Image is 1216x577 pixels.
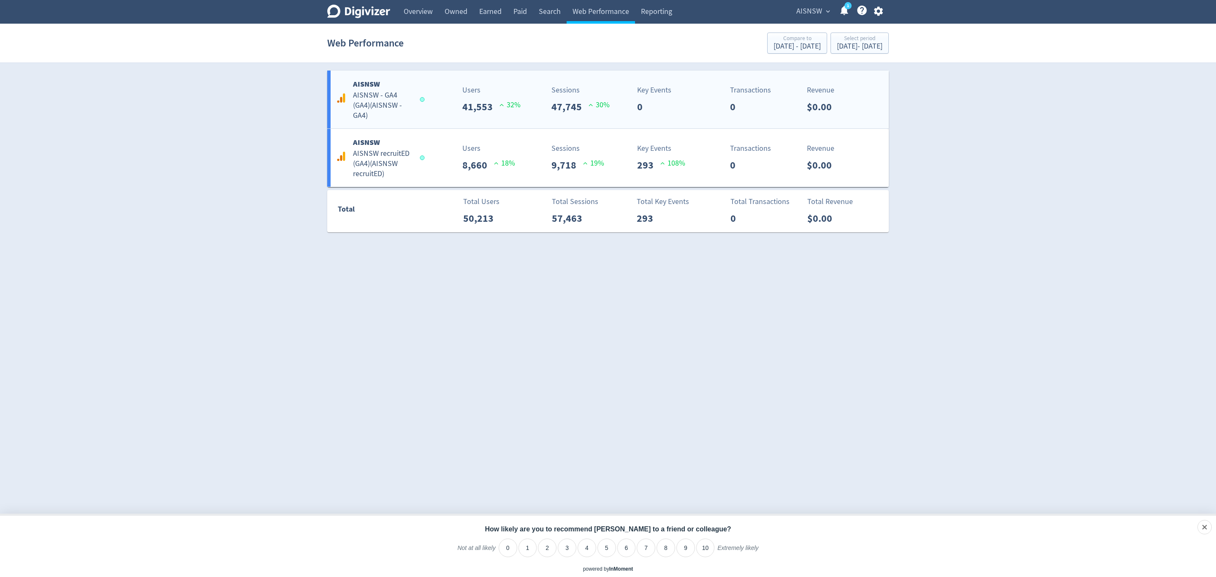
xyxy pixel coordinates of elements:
[494,158,515,169] p: 18 %
[463,211,500,226] p: 50,213
[796,5,822,18] span: AISNSW
[552,211,589,226] p: 57,463
[583,158,604,169] p: 19 %
[637,99,649,114] p: 0
[558,539,576,557] li: 3
[589,99,610,111] p: 30 %
[353,137,380,147] b: AISNSW
[807,158,839,173] p: $0.00
[353,149,412,179] h5: AISNSW recruitED (GA4) ( AISNSW recruitED )
[824,8,832,15] span: expand_more
[462,143,480,154] p: Users
[499,99,521,111] p: 32 %
[807,99,839,114] p: $0.00
[807,143,834,154] p: Revenue
[637,84,671,96] p: Key Events
[837,35,882,43] div: Select period
[696,539,715,557] li: 10
[336,151,346,161] svg: Google Analytics
[730,196,790,207] p: Total Transactions
[327,129,889,187] a: AISNSWAISNSW recruitED (GA4)(AISNSW recruitED)Users8,660 18%Sessions9,718 19%Key Events293 108%Tr...
[457,544,495,558] label: Not at all likely
[637,211,660,226] p: 293
[730,84,771,96] p: Transactions
[807,211,839,226] p: $0.00
[327,71,889,128] a: AISNSWAISNSW - GA4 (GA4)(AISNSW - GA4)Users41,553 32%Sessions47,745 30%Key Events0Transactions0Re...
[583,566,633,573] div: powered by inmoment
[551,158,583,173] p: 9,718
[807,84,834,96] p: Revenue
[551,99,589,114] p: 47,745
[578,539,596,557] li: 4
[338,203,421,219] div: Total
[637,158,660,173] p: 293
[767,33,827,54] button: Compare to[DATE] - [DATE]
[676,539,695,557] li: 9
[462,158,494,173] p: 8,660
[538,539,556,557] li: 2
[660,158,685,169] p: 108 %
[774,43,821,50] div: [DATE] - [DATE]
[637,196,689,207] p: Total Key Events
[552,196,598,207] p: Total Sessions
[807,196,853,207] p: Total Revenue
[462,84,480,96] p: Users
[551,143,580,154] p: Sessions
[597,539,616,557] li: 5
[462,99,499,114] p: 41,553
[793,5,832,18] button: AISNSW
[657,539,675,557] li: 8
[837,43,882,50] div: [DATE] - [DATE]
[499,539,517,557] li: 0
[353,79,380,89] b: AISNSW
[831,33,889,54] button: Select period[DATE]- [DATE]
[327,30,404,57] h1: Web Performance
[551,84,580,96] p: Sessions
[617,539,636,557] li: 6
[518,539,537,557] li: 1
[730,211,743,226] p: 0
[353,90,412,121] h5: AISNSW - GA4 (GA4) ( AISNSW - GA4 )
[730,158,742,173] p: 0
[774,35,821,43] div: Compare to
[730,143,771,154] p: Transactions
[463,196,499,207] p: Total Users
[717,544,758,558] label: Extremely likely
[844,2,852,9] a: 1
[336,93,346,103] svg: Google Analytics
[847,3,849,9] text: 1
[420,155,427,160] span: Data last synced: 15 Sep 2025, 2:01am (AEST)
[609,566,633,572] a: InMoment
[730,99,742,114] p: 0
[420,97,427,102] span: Data last synced: 15 Sep 2025, 3:02am (AEST)
[1197,520,1212,534] div: Close survey
[637,143,671,154] p: Key Events
[637,539,655,557] li: 7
